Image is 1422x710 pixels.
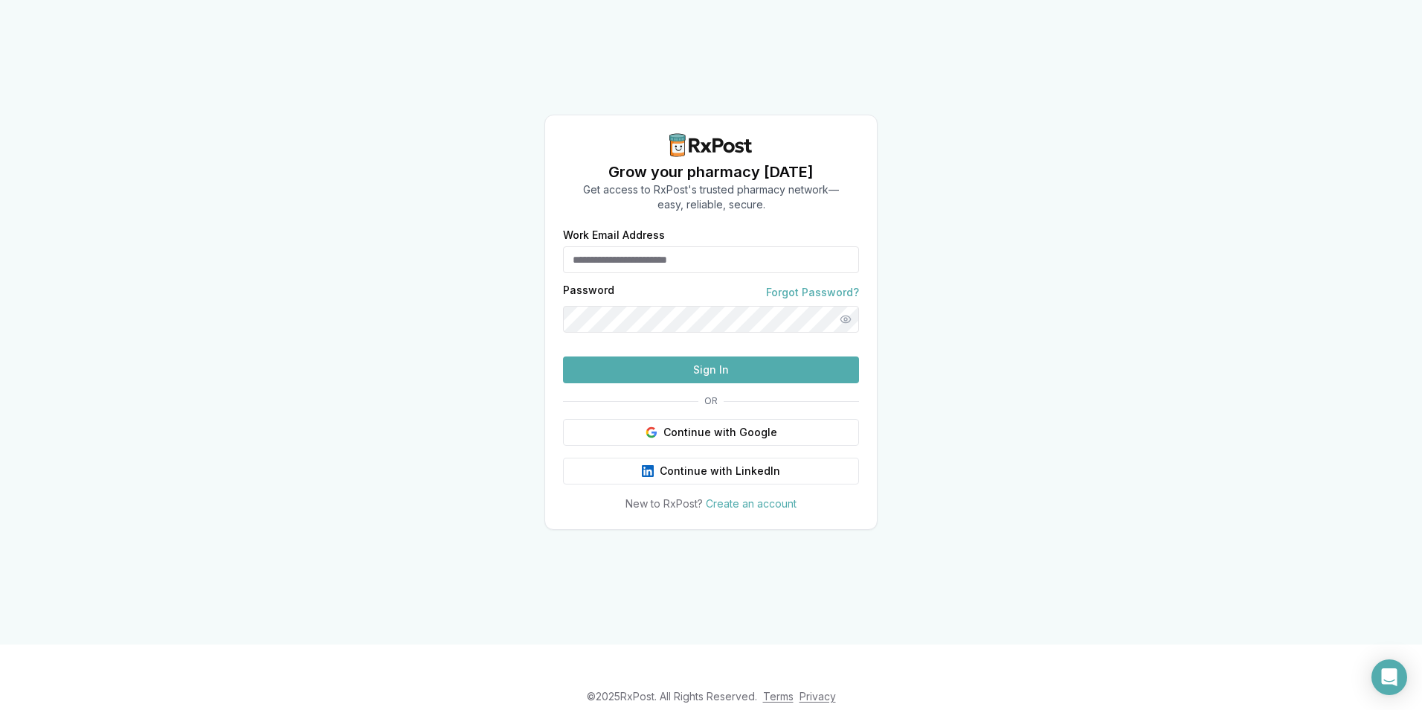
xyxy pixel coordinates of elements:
h1: Grow your pharmacy [DATE] [583,161,839,182]
p: Get access to RxPost's trusted pharmacy network— easy, reliable, secure. [583,182,839,212]
span: OR [698,395,724,407]
button: Show password [832,306,859,333]
label: Password [563,285,614,300]
a: Create an account [706,497,797,510]
a: Privacy [800,690,836,703]
img: Google [646,426,657,438]
div: Open Intercom Messenger [1371,659,1407,695]
a: Forgot Password? [766,285,859,300]
button: Continue with Google [563,419,859,446]
a: Terms [763,690,794,703]
img: RxPost Logo [663,133,759,157]
button: Sign In [563,356,859,383]
span: New to RxPost? [625,497,703,510]
button: Continue with LinkedIn [563,458,859,484]
img: LinkedIn [642,465,654,477]
label: Work Email Address [563,230,859,240]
